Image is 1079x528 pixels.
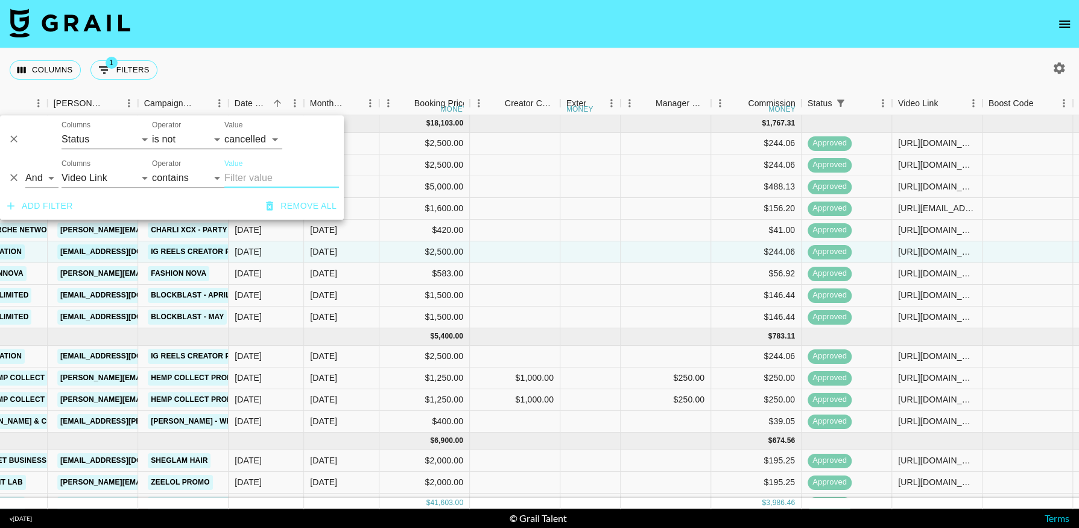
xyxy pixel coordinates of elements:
div: v [DATE] [10,515,32,523]
div: $56.92 [711,263,802,285]
div: 3,986.46 [766,498,795,508]
div: $250.00 [711,389,802,411]
div: $ [426,118,430,129]
span: approved [808,394,852,406]
div: $1,250.00 [379,389,470,411]
div: Jul '25 [310,454,337,466]
div: $2,500.00 [379,241,470,263]
div: $41.00 [711,220,802,241]
div: Status [808,92,832,115]
button: Menu [603,94,621,112]
div: $ [426,498,430,508]
div: money [440,106,467,113]
div: $244.06 [711,133,802,154]
input: Filter value [224,168,339,188]
div: Manager Commmission Override [621,92,711,115]
a: [EMAIL_ADDRESS][DOMAIN_NAME] [57,453,192,468]
div: $1,500.00 [379,285,470,307]
span: approved [808,351,852,362]
button: Sort [344,95,361,112]
label: Operator [152,158,181,168]
div: $250.00 [711,367,802,389]
button: Menu [30,94,48,112]
img: Grail Talent [10,8,130,37]
label: Value [224,119,242,130]
div: https://www.instagram.com/reel/DLjPqaMRmA8/?igsh=eHFnbDFrZTFsYW9t [898,350,976,362]
div: 03/06/2025 [235,372,262,384]
button: Sort [849,95,865,112]
a: Terms [1045,512,1069,524]
button: Show filters [90,60,157,80]
span: approved [808,372,852,384]
div: 1 active filter [832,95,849,112]
div: $2,000.00 [379,450,470,472]
div: Jun '25 [310,372,337,384]
span: approved [808,246,852,258]
div: Date Created [235,92,269,115]
button: Menu [1055,94,1073,112]
div: $1,600.00 [379,198,470,220]
button: Menu [874,94,892,112]
div: Booker [48,92,138,115]
div: Status [802,92,892,115]
div: $156.20 [711,198,802,220]
button: Menu [210,94,229,112]
span: approved [808,138,852,149]
div: Commission [748,92,796,115]
label: Operator [152,119,181,130]
div: Jun '25 [310,350,337,362]
a: [EMAIL_ADDRESS][DOMAIN_NAME] [57,349,192,364]
div: $2,500.00 [379,133,470,154]
div: May '25 [310,267,337,279]
div: 08/05/2025 [235,311,262,323]
div: https://www.tiktok.com/@anaisha.torres/video/7526007420561198350?_t=ZT-8xxC6gAe5gk&_r=1 [898,454,976,466]
button: Sort [269,95,286,112]
div: $400.00 [379,411,470,433]
span: approved [808,290,852,301]
div: 783.11 [772,331,795,342]
select: Logic operator [25,168,59,188]
span: approved [808,311,852,323]
a: Blockblast - May [148,310,227,325]
div: 41,603.00 [430,498,463,508]
button: open drawer [1052,12,1077,36]
div: Date Created [229,92,304,115]
span: approved [808,159,852,171]
button: Menu [470,94,488,112]
div: Jul '25 [310,476,337,488]
a: Blockblast - April [148,288,233,303]
div: Campaign (Type) [144,92,194,115]
div: $1,500.00 [379,307,470,328]
span: approved [808,416,852,427]
button: Delete [5,169,23,187]
div: $195.25 [711,450,802,472]
span: approved [808,181,852,192]
span: approved [808,455,852,466]
div: https://www.tiktok.com/@divinerapsing/video/7509589970064117035?_t=ZT-8wk08EcxSWs&_r=1 [898,311,976,323]
div: 674.56 [772,436,795,446]
div: https://www.tiktok.com/@jadendunn/video/7513032633840880939?_t=ZT-8wzluiSN28k&_r=1 [898,393,976,406]
button: Menu [120,94,138,112]
a: [EMAIL_ADDRESS][DOMAIN_NAME] [57,310,192,325]
button: Add filter [2,195,78,217]
div: $244.06 [711,346,802,367]
div: Month Due [310,92,344,115]
div: $2,500.00 [379,154,470,176]
a: [PERSON_NAME][EMAIL_ADDRESS][DOMAIN_NAME] [57,223,254,238]
a: IG Reels Creator Program - June [148,349,293,364]
button: Sort [1033,95,1050,112]
button: Sort [731,95,748,112]
div: https://www.instagram.com/reel/DKWCf9qxmX8/?hl=en [898,246,976,258]
a: [PERSON_NAME][EMAIL_ADDRESS][DOMAIN_NAME] [57,475,254,490]
div: $1,250.00 [379,367,470,389]
div: $ [768,436,773,446]
a: [EMAIL_ADDRESS][DOMAIN_NAME] [57,288,192,303]
div: https://www.instagram.com/reel/DJEyknhuZ9l/?igsh=MWZ2bzNidjMwanByYg%3D%3D [898,289,976,301]
div: Boost Code [989,92,1034,115]
a: Zeelol Promo [148,475,213,490]
a: Fashion Nova [148,266,209,281]
div: https://www.tiktok.com/@anaisha.torres/video/7522980999391694135 [898,476,976,488]
div: Month Due [304,92,379,115]
a: IG Reels Creator Program - July [148,497,291,512]
div: May '25 [310,289,337,301]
